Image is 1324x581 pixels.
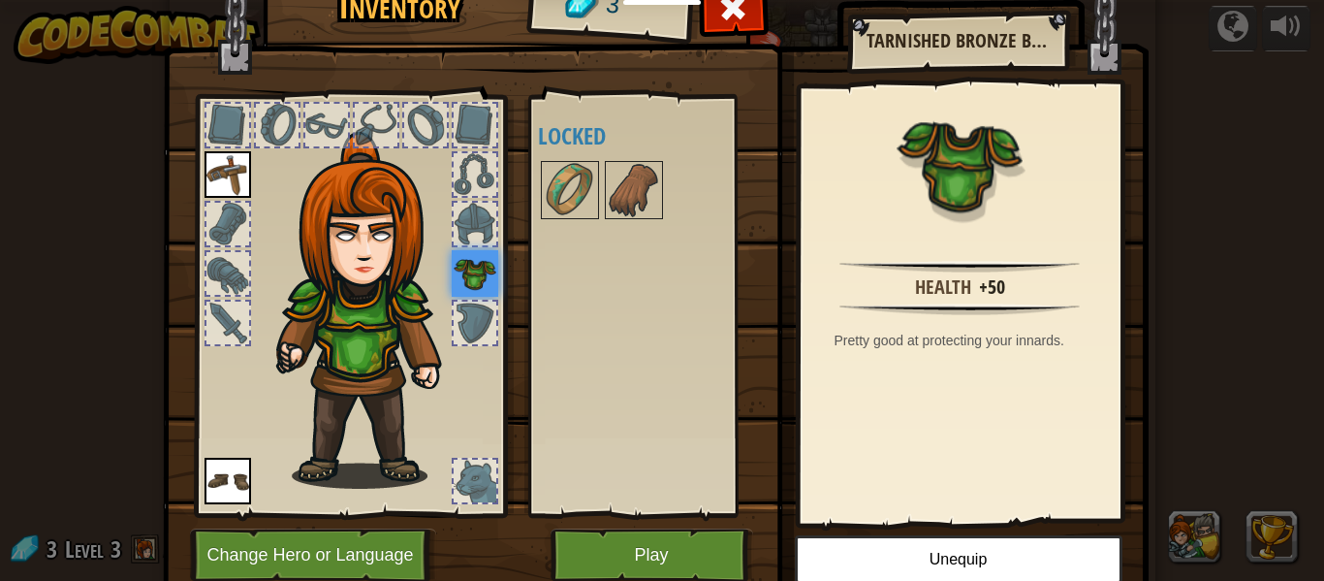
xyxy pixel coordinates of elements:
[205,151,251,198] img: portrait.png
[538,123,767,148] h4: Locked
[268,132,476,489] img: hair_f2.png
[835,331,1095,350] div: Pretty good at protecting your innards.
[205,458,251,504] img: portrait.png
[839,304,1079,315] img: hr.png
[607,163,661,217] img: portrait.png
[867,30,1049,51] h2: Tarnished Bronze Breastplate
[897,101,1023,227] img: portrait.png
[915,274,971,302] div: Health
[839,261,1079,273] img: hr.png
[543,163,597,217] img: portrait.png
[452,250,498,297] img: portrait.png
[979,274,1005,302] div: +50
